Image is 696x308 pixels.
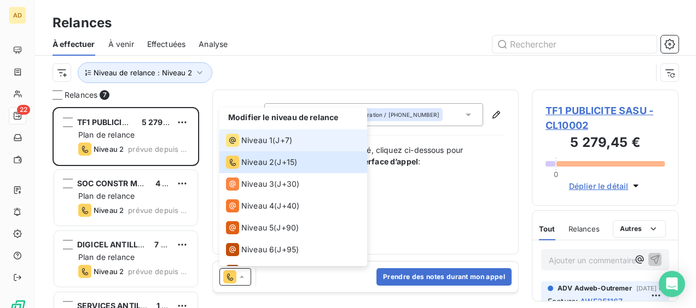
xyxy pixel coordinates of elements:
[241,222,274,233] span: Niveau 5
[636,285,676,292] span: [DATE] 05:28
[53,39,95,50] span: À effectuer
[77,240,247,249] span: DIGICEL ANTILLES FRANCAISES GUYANE SA
[65,90,97,100] span: Relances
[546,103,665,133] span: TF1 PUBLICITE SASU - CL10002
[228,112,338,122] span: Modifier le niveau de relance
[546,133,665,155] h3: 5 279,45 €
[277,200,299,211] span: J+40 )
[241,157,274,168] span: Niveau 2
[277,244,299,255] span: J+95 )
[9,7,26,24] div: AD
[128,145,189,153] span: prévue depuis 40 jours
[154,240,196,249] span: 7 356,30 €
[78,130,135,139] span: Plan de relance
[226,199,299,212] div: (
[78,62,212,83] button: Niveau de relance : Niveau 2
[241,244,274,255] span: Niveau 6
[226,221,299,234] div: (
[78,252,135,262] span: Plan de relance
[226,134,292,147] div: (
[277,179,299,189] span: J+30 )
[94,267,124,276] span: Niveau 2
[613,220,666,238] button: Autres
[128,267,189,276] span: prévue depuis 23 jours
[226,243,299,256] div: (
[226,156,297,169] div: (
[155,179,196,188] span: 4 744,45 €
[199,39,228,50] span: Analyse
[548,295,578,307] span: Facture :
[569,224,600,233] span: Relances
[77,117,155,127] span: TF1 PUBLICITE SASU
[275,135,292,146] span: J+7 )
[554,170,558,179] span: 0
[77,179,254,188] span: SOC CONSTR MENUIS INDUST (SOCOMI) SARL
[128,206,189,215] span: prévue depuis 28 jours
[53,107,199,308] div: grid
[566,180,645,192] button: Déplier le détail
[94,145,124,153] span: Niveau 2
[539,224,555,233] span: Tout
[108,39,134,50] span: À venir
[241,179,274,189] span: Niveau 3
[94,206,124,215] span: Niveau 2
[226,177,299,191] div: (
[226,265,302,278] div: (
[78,191,135,200] span: Plan de relance
[53,13,112,33] h3: Relances
[277,157,297,168] span: J+15 )
[241,135,272,146] span: Niveau 1
[94,68,192,77] span: Niveau de relance : Niveau 2
[354,157,419,166] strong: interface d’appel
[580,295,623,307] span: AWF251167
[100,90,109,100] span: 7
[276,222,299,233] span: J+90 )
[142,117,183,127] span: 5 279,45 €
[147,39,186,50] span: Effectuées
[659,271,685,297] div: Open Intercom Messenger
[492,35,657,53] input: Rechercher
[569,180,629,192] span: Déplier le détail
[376,268,512,286] button: Prendre des notes durant mon appel
[241,200,274,211] span: Niveau 4
[17,105,30,115] span: 22
[558,283,632,293] span: ADV Adweb-Outremer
